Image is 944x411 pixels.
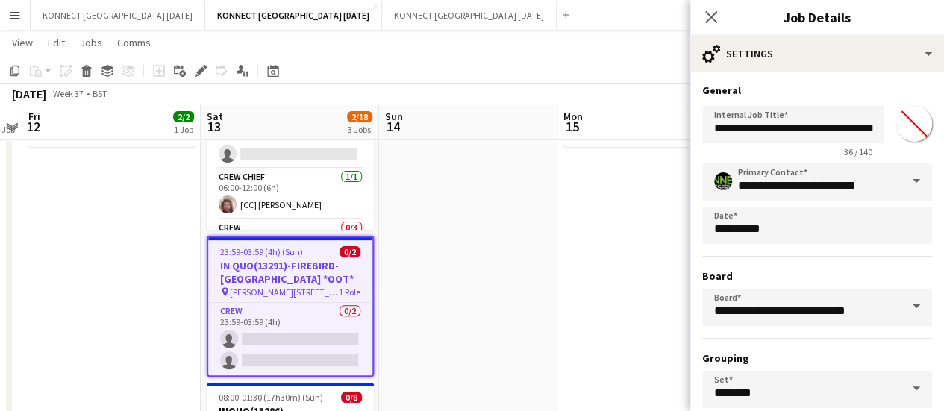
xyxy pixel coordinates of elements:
[702,269,932,283] h3: Board
[383,118,403,135] span: 14
[208,303,372,375] app-card-role: Crew0/223:59-03:59 (4h)
[563,110,583,123] span: Mon
[49,88,87,99] span: Week 37
[80,36,102,49] span: Jobs
[561,118,583,135] span: 15
[702,351,932,365] h3: Grouping
[74,33,108,52] a: Jobs
[207,219,374,313] app-card-role: Crew0/3
[340,246,360,257] span: 0/2
[174,124,193,135] div: 1 Job
[230,286,339,298] span: [PERSON_NAME][STREET_ADDRESS]-
[207,110,223,123] span: Sat
[204,118,223,135] span: 13
[173,111,194,122] span: 2/2
[42,33,71,52] a: Edit
[385,110,403,123] span: Sun
[207,169,374,219] app-card-role: Crew Chief1/106:00-12:00 (6h)[CC] [PERSON_NAME]
[12,36,33,49] span: View
[12,87,46,101] div: [DATE]
[219,392,323,403] span: 08:00-01:30 (17h30m) (Sun)
[341,392,362,403] span: 0/8
[382,1,557,30] button: KONNECT [GEOGRAPHIC_DATA] [DATE]
[690,36,944,72] div: Settings
[93,88,107,99] div: BST
[690,7,944,27] h3: Job Details
[220,246,303,257] span: 23:59-03:59 (4h) (Sun)
[347,111,372,122] span: 2/18
[111,33,157,52] a: Comms
[702,84,932,97] h3: General
[348,124,372,135] div: 3 Jobs
[28,110,40,123] span: Fri
[31,1,205,30] button: KONNECT [GEOGRAPHIC_DATA] [DATE]
[26,118,40,135] span: 12
[48,36,65,49] span: Edit
[832,146,884,157] span: 36 / 140
[205,1,382,30] button: KONNECT [GEOGRAPHIC_DATA] [DATE]
[208,259,372,286] h3: IN QUO(13291)-FIREBIRD-[GEOGRAPHIC_DATA] *OOT*
[117,36,151,49] span: Comms
[207,236,374,377] app-job-card: 23:59-03:59 (4h) (Sun)0/2IN QUO(13291)-FIREBIRD-[GEOGRAPHIC_DATA] *OOT* [PERSON_NAME][STREET_ADDR...
[339,286,360,298] span: 1 Role
[6,33,39,52] a: View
